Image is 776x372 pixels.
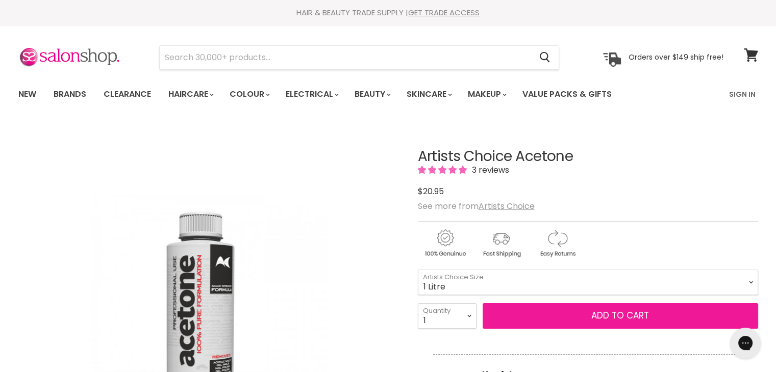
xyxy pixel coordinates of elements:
[399,84,458,105] a: Skincare
[515,84,619,105] a: Value Packs & Gifts
[418,303,477,329] select: Quantity
[418,228,472,259] img: genuine.gif
[11,79,671,109] ul: Main menu
[46,84,94,105] a: Brands
[6,79,771,109] nav: Main
[418,164,469,176] span: 5.00 stars
[591,309,649,322] span: Add to cart
[11,84,44,105] a: New
[479,200,535,212] a: Artists Choice
[532,46,559,69] button: Search
[159,45,559,70] form: Product
[460,84,513,105] a: Makeup
[418,185,444,197] span: $20.95
[723,84,762,105] a: Sign In
[474,228,528,259] img: shipping.gif
[160,46,532,69] input: Search
[725,324,766,362] iframe: Gorgias live chat messenger
[418,200,535,212] span: See more from
[6,8,771,18] div: HAIR & BEAUTY TRADE SUPPLY |
[278,84,345,105] a: Electrical
[469,164,509,176] span: 3 reviews
[347,84,397,105] a: Beauty
[96,84,159,105] a: Clearance
[629,52,723,62] p: Orders over $149 ship free!
[161,84,220,105] a: Haircare
[408,7,480,18] a: GET TRADE ACCESS
[222,84,276,105] a: Colour
[483,303,758,329] button: Add to cart
[418,149,758,165] h1: Artists Choice Acetone
[530,228,584,259] img: returns.gif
